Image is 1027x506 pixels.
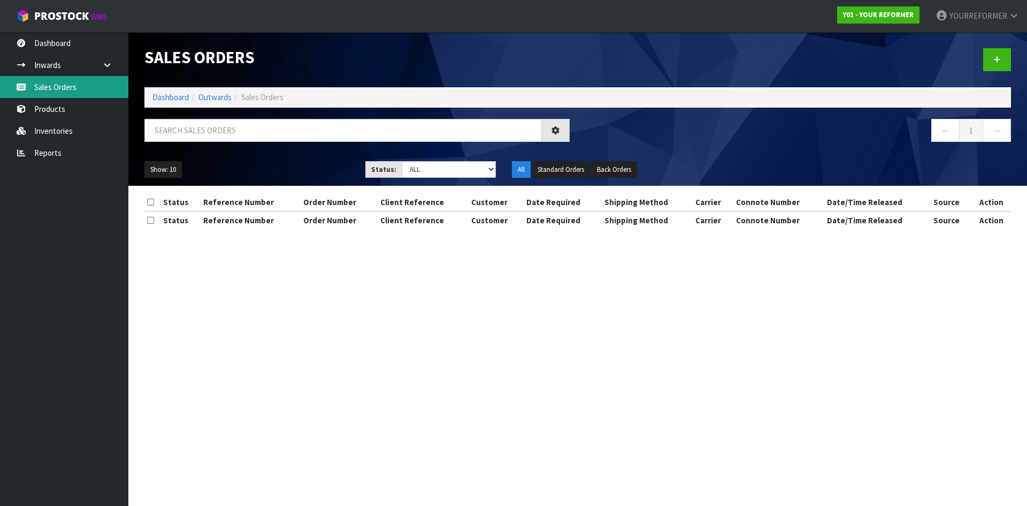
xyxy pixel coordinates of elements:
a: Dashboard [152,92,189,102]
th: Action [972,194,1011,211]
th: Source [931,194,972,211]
th: Client Reference [378,212,469,229]
button: Standard Orders [532,161,590,178]
th: Shipping Method [602,194,693,211]
small: WMS [91,12,108,22]
th: Status [160,212,201,229]
h1: Sales Orders [144,48,570,66]
nav: Page navigation [586,119,1011,145]
a: Outwards [198,92,232,102]
a: 1 [959,119,983,142]
th: Date Required [524,212,602,229]
img: cube-alt.png [16,9,29,22]
a: → [983,119,1011,142]
th: Carrier [693,212,733,229]
th: Date/Time Released [824,194,931,211]
th: Status [160,194,201,211]
th: Connote Number [733,194,824,211]
input: Search sales orders [144,119,542,142]
a: ← [931,119,960,142]
th: Source [931,212,972,229]
button: All [512,161,531,178]
th: Customer [469,194,524,211]
strong: Status: [371,165,396,174]
th: Date/Time Released [824,212,931,229]
th: Date Required [524,194,602,211]
th: Reference Number [201,194,301,211]
span: ProStock [34,9,89,23]
span: YOURREFORMER [949,11,1007,21]
th: Customer [469,212,524,229]
th: Reference Number [201,212,301,229]
th: Carrier [693,194,733,211]
strong: Y01 - YOUR REFORMER [843,10,914,19]
th: Action [972,212,1011,229]
th: Client Reference [378,194,469,211]
th: Order Number [301,194,378,211]
button: Show: 10 [144,161,182,178]
button: Back Orders [591,161,637,178]
th: Connote Number [733,212,824,229]
span: Sales Orders [241,92,283,102]
th: Order Number [301,212,378,229]
th: Shipping Method [602,212,693,229]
